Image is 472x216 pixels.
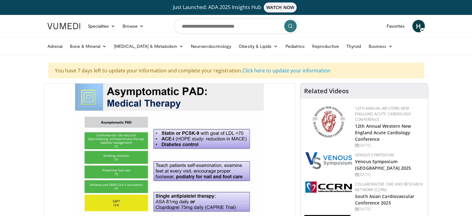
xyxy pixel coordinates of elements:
[365,40,397,53] a: Business
[308,40,343,53] a: Reproductive
[355,206,423,212] div: [DATE]
[235,40,281,53] a: Obesity & Lipids
[355,193,414,206] a: South Asian Cardiovascular Conference 2025
[174,19,298,34] input: Search topics, interventions
[66,40,110,53] a: Bone & Mineral
[110,40,187,53] a: [MEDICAL_DATA] & Metabolism
[44,40,66,53] a: Adrenal
[119,20,147,32] a: Browse
[282,40,309,53] a: Pediatrics
[412,20,425,32] a: H
[355,152,394,158] a: Venous Symposium
[305,152,352,169] img: 38765b2d-a7cd-4379-b3f3-ae7d94ee6307.png.150x105_q85_autocrop_double_scale_upscale_version-0.2.png
[304,87,349,95] h4: Related Videos
[355,123,411,142] a: 12th Annual Western New England Acute Cardiology Conference
[187,40,235,53] a: Neuroendocrinology
[355,143,423,148] div: [DATE]
[355,159,411,171] a: Venous Symposium [GEOGRAPHIC_DATA] 2025
[47,23,80,29] img: VuMedi Logo
[383,20,409,32] a: Favorites
[84,20,119,32] a: Specialties
[264,2,297,12] span: WATCH NOW
[355,106,411,122] a: 12th Annual Western New England Acute Cardiology Conference
[355,172,423,177] div: [DATE]
[312,106,346,138] img: 0954f259-7907-4053-a817-32a96463ecc8.png.150x105_q85_autocrop_double_scale_upscale_version-0.2.png
[242,67,330,74] a: Click here to update your information
[305,182,352,193] img: a04ee3ba-8487-4636-b0fb-5e8d268f3737.png.150x105_q85_autocrop_double_scale_upscale_version-0.2.png
[355,182,423,192] a: Collaborative CME and Research Network (CCRN)
[48,2,424,12] a: Just Launched: ADA 2025 Insights HubWATCH NOW
[343,40,365,53] a: Thyroid
[48,63,424,78] div: You have 7 days left to update your information and complete your registration.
